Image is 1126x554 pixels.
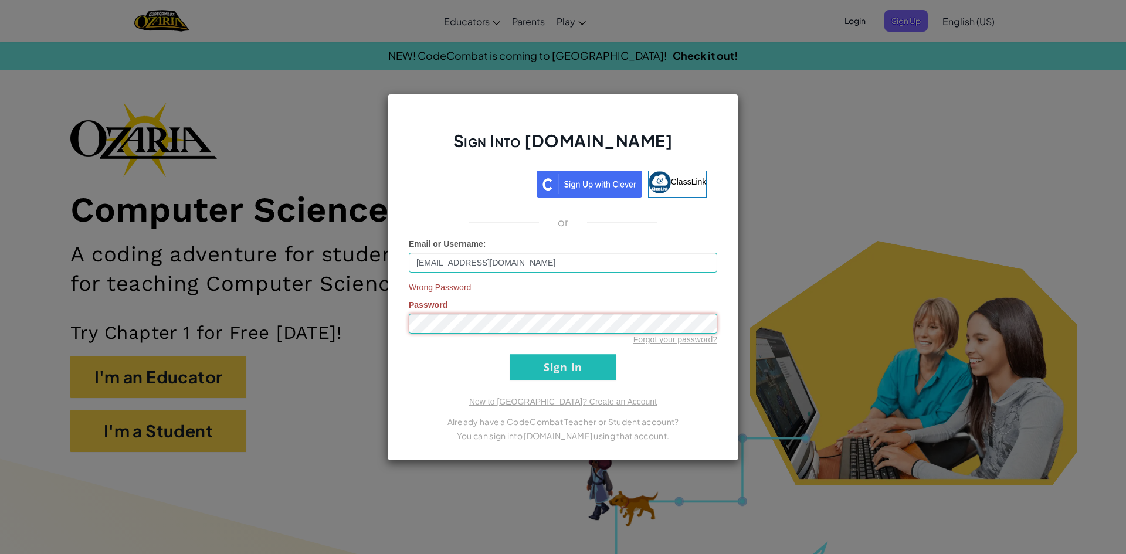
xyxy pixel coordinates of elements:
[409,239,483,249] span: Email or Username
[671,176,707,186] span: ClassLink
[537,171,642,198] img: clever_sso_button@2x.png
[469,397,657,406] a: New to [GEOGRAPHIC_DATA]? Create an Account
[649,171,671,193] img: classlink-logo-small.png
[409,238,486,250] label: :
[633,335,717,344] a: Forgot your password?
[409,414,717,429] p: Already have a CodeCombat Teacher or Student account?
[409,281,717,293] span: Wrong Password
[409,130,717,164] h2: Sign Into [DOMAIN_NAME]
[409,300,447,310] span: Password
[413,169,537,195] iframe: Botón de Acceder con Google
[558,215,569,229] p: or
[510,354,616,380] input: Sign In
[409,429,717,443] p: You can sign into [DOMAIN_NAME] using that account.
